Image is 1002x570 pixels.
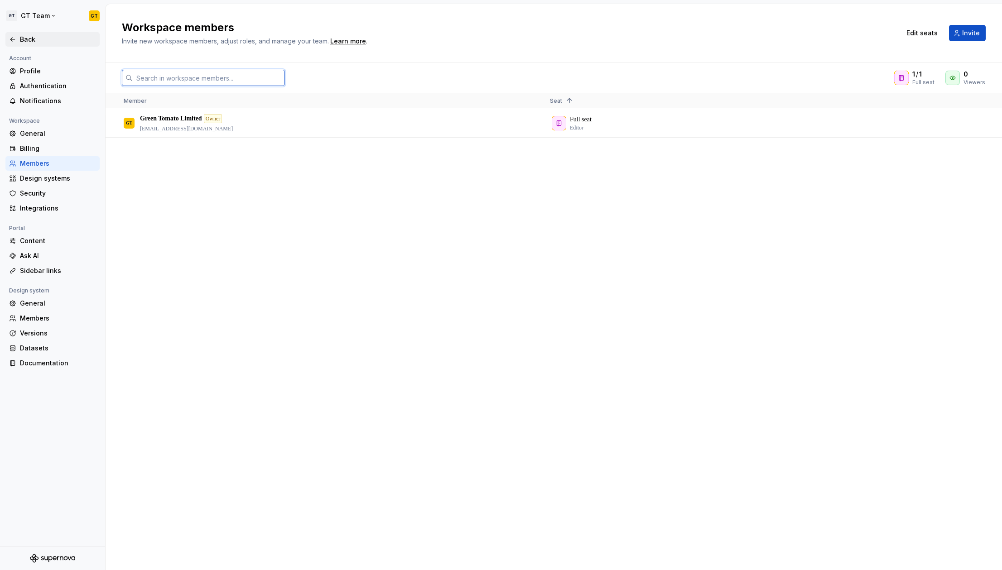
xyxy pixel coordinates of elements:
a: Integrations [5,201,100,216]
div: Workspace [5,115,43,126]
div: Content [20,236,96,245]
div: Authentication [20,81,96,91]
div: GT [126,114,132,132]
span: . [329,38,367,45]
div: Integrations [20,204,96,213]
div: Design systems [20,174,96,183]
span: Seat [550,97,562,104]
div: Portal [5,223,29,234]
a: Versions [5,326,100,340]
div: Members [20,314,96,323]
button: GTGT TeamGT [2,6,103,26]
a: Notifications [5,94,100,108]
input: Search in workspace members... [133,70,285,86]
div: Versions [20,329,96,338]
div: Billing [20,144,96,153]
div: Members [20,159,96,168]
a: Learn more [330,37,366,46]
div: Design system [5,285,53,296]
p: Green Tomato Limited [140,114,202,123]
a: General [5,296,100,311]
a: Design systems [5,171,100,186]
h2: Workspace members [122,20,890,35]
span: Member [124,97,147,104]
div: GT Team [21,11,50,20]
a: Sidebar links [5,263,100,278]
div: Viewers [963,79,985,86]
div: Ask AI [20,251,96,260]
div: / [912,70,935,79]
span: Invite [962,29,980,38]
a: Datasets [5,341,100,355]
span: Edit seats [906,29,938,38]
div: Notifications [20,96,96,105]
span: Invite new workspace members, adjust roles, and manage your team. [122,37,329,45]
button: Edit seats [901,25,944,41]
div: Datasets [20,344,96,353]
a: Authentication [5,79,100,93]
div: GT [6,10,17,21]
a: Members [5,156,100,171]
svg: Supernova Logo [30,554,75,563]
a: Profile [5,64,100,78]
span: 1 [919,70,922,79]
a: Members [5,311,100,326]
div: Sidebar links [20,266,96,275]
a: Back [5,32,100,47]
a: Billing [5,141,100,156]
p: [EMAIL_ADDRESS][DOMAIN_NAME] [140,125,235,132]
button: Invite [949,25,986,41]
a: Documentation [5,356,100,370]
div: Full seat [912,79,935,86]
a: Ask AI [5,249,100,263]
a: Content [5,234,100,248]
div: Account [5,53,35,64]
div: General [20,129,96,138]
div: General [20,299,96,308]
div: Security [20,189,96,198]
span: 0 [963,70,968,79]
a: General [5,126,100,141]
div: Documentation [20,359,96,368]
span: 1 [912,70,915,79]
div: Back [20,35,96,44]
a: Security [5,186,100,201]
div: Owner [204,114,222,123]
div: Profile [20,67,96,76]
div: GT [91,12,98,19]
